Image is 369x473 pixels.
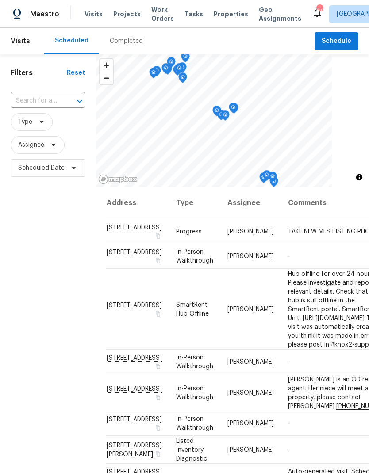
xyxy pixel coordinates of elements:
span: Properties [214,10,248,19]
span: - [288,446,290,453]
th: Assignee [220,187,281,219]
span: In-Person Walkthrough [176,249,213,264]
button: Copy Address [154,257,162,265]
span: Scheduled Date [18,164,65,172]
div: Map marker [173,65,182,79]
span: Projects [113,10,141,19]
div: Map marker [161,63,170,77]
div: Reset [67,69,85,77]
div: Map marker [221,110,230,124]
span: [PERSON_NAME] [227,253,274,259]
div: Map marker [268,172,277,185]
div: Map marker [262,170,271,184]
div: Completed [110,37,143,46]
span: In-Person Walkthrough [176,385,213,400]
button: Schedule [315,32,358,50]
span: In-Person Walkthrough [176,416,213,431]
span: - [288,253,290,259]
button: Toggle attribution [354,172,365,183]
a: Mapbox homepage [98,174,137,184]
button: Zoom in [100,59,113,72]
span: [PERSON_NAME] [227,420,274,427]
button: Copy Address [154,362,162,370]
div: Map marker [178,62,187,76]
span: SmartRent Hub Offline [176,301,209,317]
span: Listed Inventory Diagnostic [176,438,207,462]
span: Schedule [322,36,351,47]
th: Address [106,187,169,219]
span: [PERSON_NAME] [227,446,274,453]
canvas: Map [96,54,332,187]
button: Open [73,95,86,107]
div: Map marker [229,103,238,116]
span: Work Orders [151,5,174,23]
span: - [288,420,290,427]
span: In-Person Walkthrough [176,355,213,370]
button: Copy Address [154,424,162,432]
div: Map marker [175,63,184,77]
span: [PERSON_NAME] [227,306,274,312]
span: Visits [85,10,103,19]
span: Type [18,118,32,126]
div: Map marker [178,72,187,86]
span: Geo Assignments [259,5,301,23]
div: Map marker [149,68,158,81]
button: Copy Address [154,232,162,240]
div: Map marker [152,66,161,80]
div: Map marker [212,106,221,119]
span: - [288,359,290,365]
span: Visits [11,31,30,51]
button: Copy Address [154,450,162,458]
span: [PERSON_NAME] [227,389,274,396]
span: Progress [176,229,202,235]
span: Maestro [30,10,59,19]
input: Search for an address... [11,94,60,108]
div: Map marker [259,172,268,186]
span: Assignee [18,141,44,149]
span: [PERSON_NAME] [227,229,274,235]
div: Map marker [167,57,176,71]
span: Toggle attribution [357,172,362,182]
span: [PERSON_NAME] [227,359,274,365]
button: Zoom out [100,72,113,84]
div: Map marker [181,52,190,65]
span: Tasks [184,11,203,17]
h1: Filters [11,69,67,77]
div: Scheduled [55,36,88,45]
div: Map marker [217,110,226,123]
button: Copy Address [154,393,162,401]
button: Copy Address [154,309,162,317]
div: 47 [316,5,323,14]
th: Type [169,187,220,219]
